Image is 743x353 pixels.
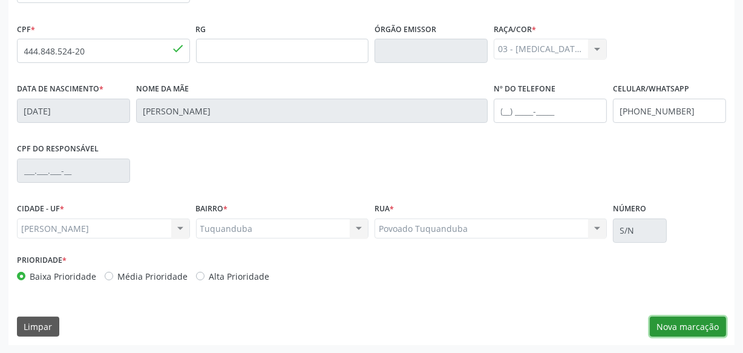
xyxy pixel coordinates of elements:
label: Rua [375,200,394,219]
label: Nº do Telefone [494,80,555,99]
label: CIDADE - UF [17,200,64,219]
label: Data de nascimento [17,80,103,99]
label: Alta Prioridade [209,270,269,283]
label: CPF do responsável [17,140,99,159]
label: Número [613,200,646,219]
button: Nova marcação [650,317,726,337]
input: (__) _____-_____ [494,99,607,123]
input: __/__/____ [17,99,130,123]
input: ___.___.___-__ [17,159,130,183]
label: Órgão emissor [375,20,436,39]
label: CPF [17,20,35,39]
label: Baixa Prioridade [30,270,96,283]
label: RG [196,20,206,39]
input: (__) _____-_____ [613,99,726,123]
label: Celular/WhatsApp [613,80,689,99]
span: done [171,42,185,55]
label: Raça/cor [494,20,536,39]
label: Prioridade [17,251,67,270]
label: BAIRRO [196,200,228,219]
label: Nome da mãe [136,80,189,99]
label: Média Prioridade [117,270,188,283]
